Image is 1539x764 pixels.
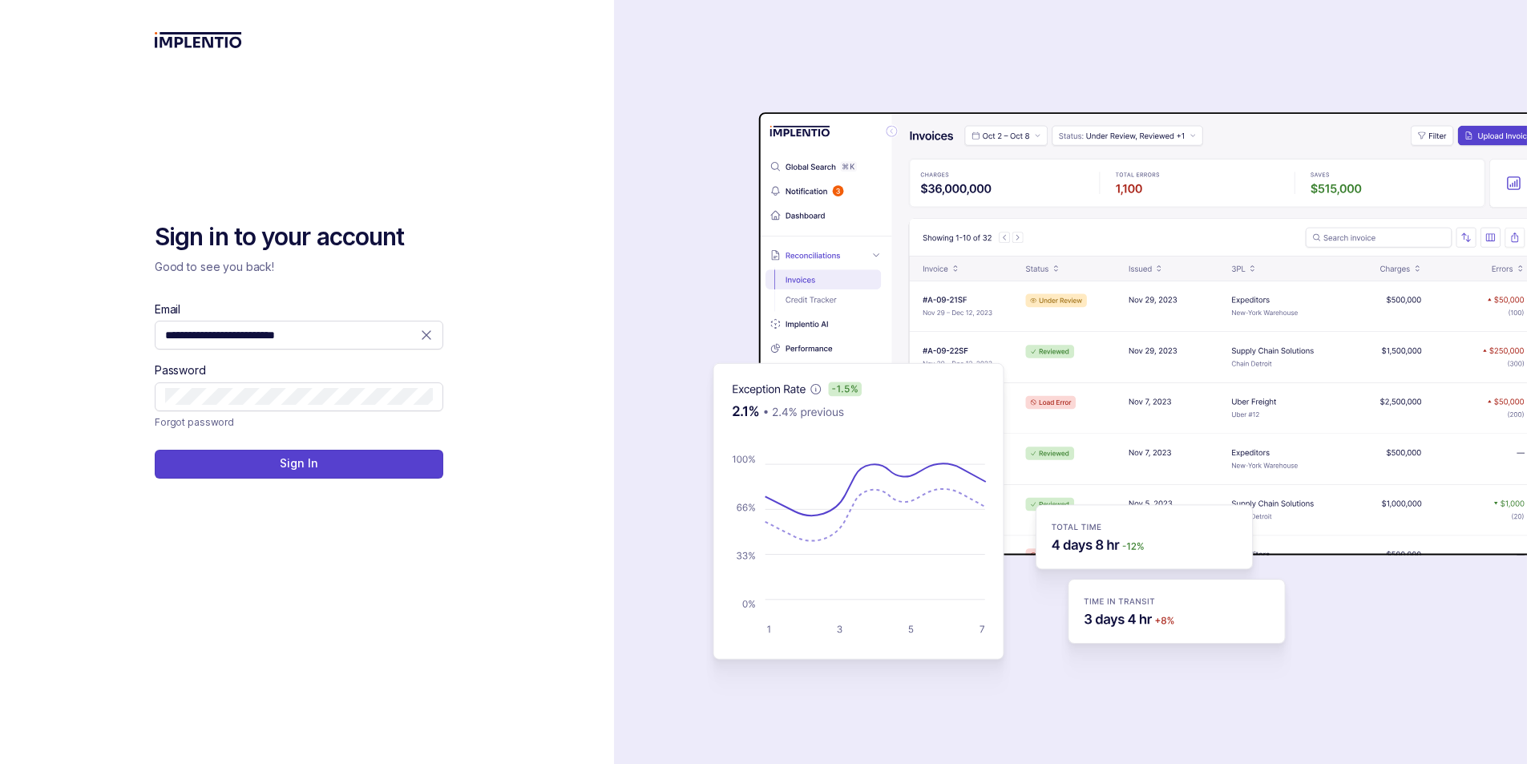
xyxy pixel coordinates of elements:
[155,362,206,378] label: Password
[155,414,234,431] a: Link Forgot password
[155,450,443,479] button: Sign In
[155,221,443,253] h2: Sign in to your account
[155,259,443,275] p: Good to see you back!
[280,455,317,471] p: Sign In
[155,301,180,317] label: Email
[155,414,234,431] p: Forgot password
[155,32,242,48] img: logo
